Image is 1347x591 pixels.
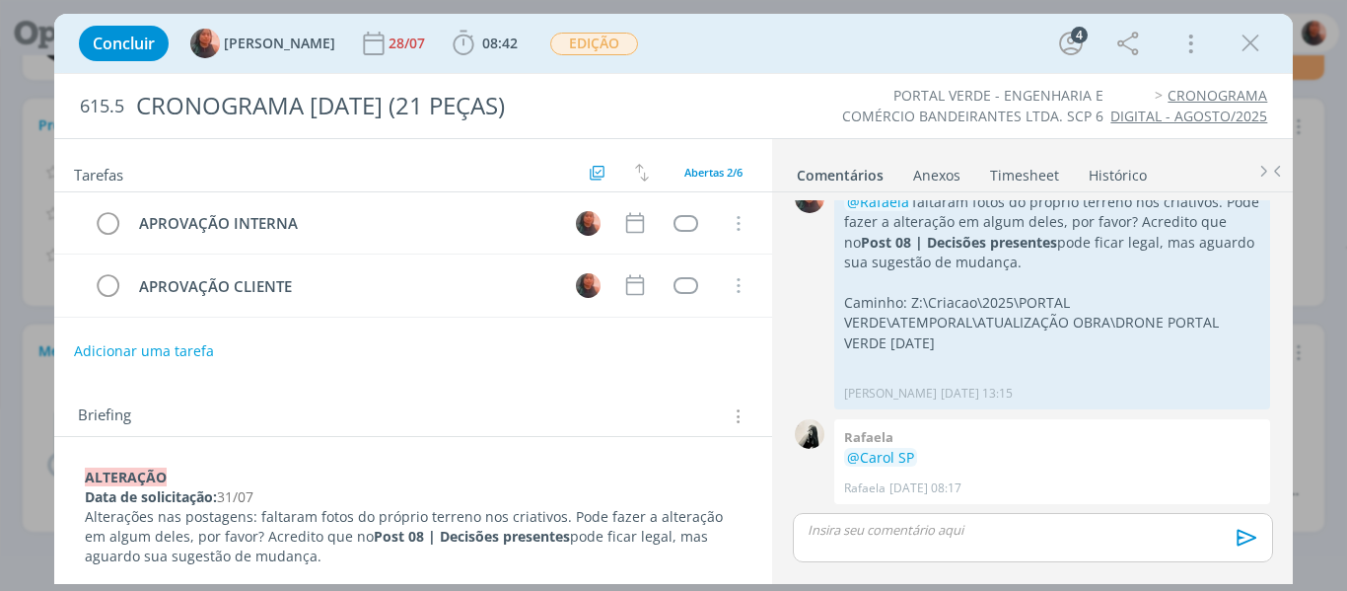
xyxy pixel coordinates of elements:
[861,233,1057,252] strong: Post 08 | Decisões presentes
[85,468,167,486] strong: ALTERAÇÃO
[576,211,601,236] img: C
[190,29,335,58] button: C[PERSON_NAME]
[80,96,124,117] span: 615.5
[576,273,601,298] img: C
[844,480,886,497] p: Rafaela
[1088,157,1148,185] a: Histórico
[85,487,217,506] strong: Data de solicitação:
[1055,28,1087,59] button: 4
[73,333,215,369] button: Adicionar uma tarefa
[684,165,743,180] span: Abertas 2/6
[128,82,764,130] div: CRONOGRAMA [DATE] (21 PEÇAS)
[78,404,131,429] span: Briefing
[448,28,523,59] button: 08:42
[549,32,639,56] button: EDIÇÃO
[844,192,1260,273] p: faltaram fotos do próprio terreno nos criativos. Pode fazer a alteração em algum deles, por favor...
[847,448,914,467] span: @Carol SP
[796,157,885,185] a: Comentários
[635,164,649,182] img: arrow-down-up.svg
[573,208,603,238] button: C
[85,507,743,566] p: Alterações nas postagens: faltaram fotos do próprio terreno nos criativos. Pode fazer a alteração...
[79,26,169,61] button: Concluir
[217,487,253,506] span: 31/07
[847,192,909,211] span: @Rafaela
[190,29,220,58] img: C
[54,14,1294,584] div: dialog
[389,37,429,50] div: 28/07
[844,293,1260,353] p: Caminho: Z:\Criacao\2025\PORTAL VERDE\ATEMPORAL\ATUALIZAÇÃO OBRA\DRONE PORTAL VERDE [DATE]
[844,385,937,403] p: [PERSON_NAME]
[913,166,960,185] div: Anexos
[1110,86,1267,124] a: CRONOGRAMA DIGITAL - AGOSTO/2025
[482,34,518,52] span: 08:42
[573,270,603,300] button: C
[224,37,335,50] span: [PERSON_NAME]
[1071,27,1088,43] div: 4
[550,33,638,55] span: EDIÇÃO
[795,419,824,449] img: R
[989,157,1060,185] a: Timesheet
[941,385,1013,403] span: [DATE] 13:15
[131,274,558,299] div: APROVAÇÃO CLIENTE
[889,480,961,497] span: [DATE] 08:17
[844,428,893,446] b: Rafaela
[131,211,558,236] div: APROVAÇÃO INTERNA
[93,36,155,51] span: Concluir
[842,86,1103,124] a: PORTAL VERDE - ENGENHARIA E COMÉRCIO BANDEIRANTES LTDA. SCP 6
[74,161,123,185] span: Tarefas
[374,527,570,546] strong: Post 08 | Decisões presentes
